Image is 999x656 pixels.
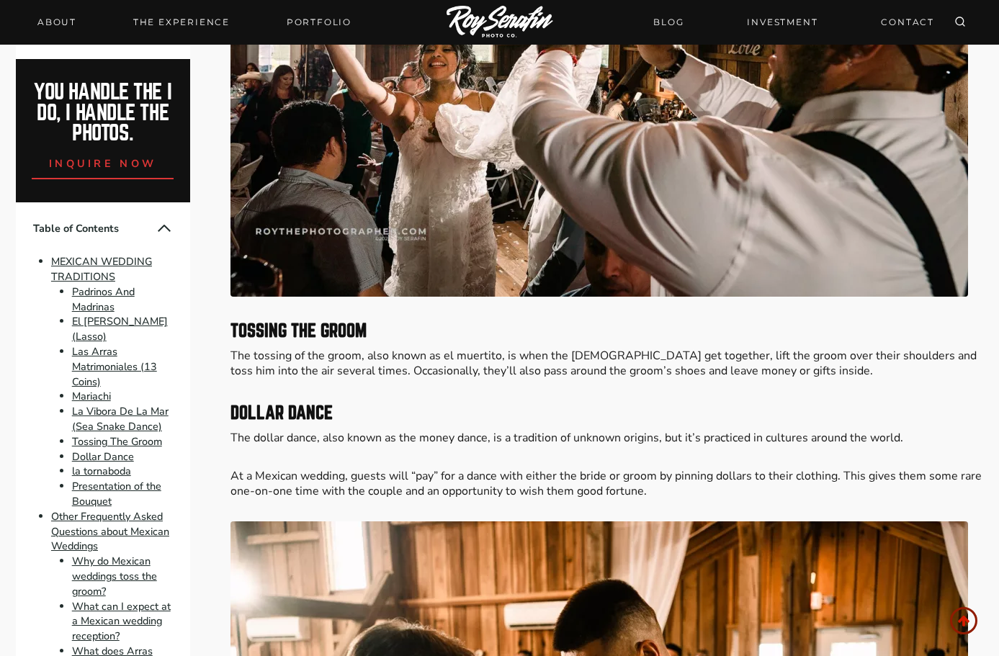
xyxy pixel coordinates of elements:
a: la tornaboda [72,464,131,479]
a: Portfolio [278,12,360,32]
a: BLOG [645,9,692,35]
a: Dollar Dance [72,449,134,464]
button: Collapse Table of Contents [156,220,173,237]
a: MEXICAN WEDDING TRADITIONS [51,254,152,284]
p: The dollar dance, also known as the money dance, is a tradition of unknown origins, but it’s prac... [230,431,984,446]
nav: Primary Navigation [29,12,360,32]
a: Why do Mexican weddings toss the groom? [72,554,157,598]
a: Presentation of the Bouquet [72,479,161,508]
a: Tossing The Groom [72,434,162,449]
nav: Secondary Navigation [645,9,943,35]
a: El [PERSON_NAME] (Lasso) [72,315,168,344]
a: inquire now [32,144,174,179]
a: CONTACT [872,9,943,35]
a: Scroll to top [950,607,977,634]
a: Padrinos And Madrinas [72,284,135,314]
span: inquire now [49,156,157,171]
a: Las Arras Matrimoniales (13 Coins) [72,344,157,389]
a: INVESTMENT [738,9,826,35]
p: At a Mexican wedding, guests will “pay” for a dance with either the bride or groom by pinning dol... [230,469,984,499]
strong: Dollar Dance [230,404,333,422]
a: Other Frequently Asked Questions about Mexican Weddings [51,509,169,554]
a: Mariachi [72,390,111,404]
span: Table of Contents [33,221,156,236]
a: THE EXPERIENCE [125,12,238,32]
h2: You handle the i do, I handle the photos. [32,82,174,144]
a: What can I expect at a Mexican wedding reception? [72,599,171,644]
a: About [29,12,85,32]
p: The tossing of the groom, also known as el muertito, is when the [DEMOGRAPHIC_DATA] get together,... [230,349,984,379]
strong: Tossing The Groom [230,322,367,340]
a: La Vibora De La Mar (Sea Snake Dance) [72,404,169,433]
img: Logo of Roy Serafin Photo Co., featuring stylized text in white on a light background, representi... [447,6,553,40]
button: View Search Form [950,12,970,32]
